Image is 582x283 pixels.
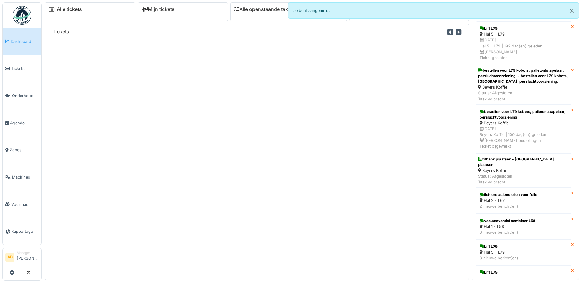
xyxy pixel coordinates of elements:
[11,66,39,71] span: Tickets
[478,90,569,102] div: Status: Afgesloten Taak volbracht
[5,253,14,262] li: AB
[476,154,571,188] a: zitbank plaatsen - [GEOGRAPHIC_DATA] plaatsen Beyers Koffie Status: AfgeslotenTaak volbracht
[57,6,82,12] a: Alle tickets
[478,68,569,84] div: bestellen voor L79 kobots, palletontstapelaar, persluchtvoorziening. - bestellen voor L79 kobots,...
[480,255,567,261] div: 8 nieuwe bericht(en)
[480,31,567,37] div: Hal 5 - L79
[3,82,41,109] a: Onderhoud
[565,3,579,19] button: Close
[476,214,571,240] a: vacuumventiel combiner L58 Hal 1 - L58 3 nieuwe bericht(en)
[478,84,569,90] div: Beyers Koffie
[480,26,567,31] div: Lift L79
[478,157,569,168] div: zitbank plaatsen - [GEOGRAPHIC_DATA] plaatsen
[17,251,39,264] li: [PERSON_NAME]
[3,28,41,55] a: Dashboard
[11,39,39,44] span: Dashboard
[17,251,39,255] div: Manager
[5,251,39,265] a: AB Manager[PERSON_NAME]
[476,105,571,154] a: bestellen voor L79 kobots, palletontstapelaar, persluchtvoorziening. Beyers Koffie [DATE]Beyers K...
[142,6,175,12] a: Mijn tickets
[480,109,567,120] div: bestellen voor L79 kobots, palletontstapelaar, persluchtvoorziening.
[480,198,567,203] div: Hal 2 - L67
[3,218,41,245] a: Rapportage
[480,37,567,61] div: [DATE] Hal 5 - L79 | 192 dag(en) geleden [PERSON_NAME] Ticket gesloten
[480,229,567,235] div: 3 nieuwe bericht(en)
[11,228,39,234] span: Rapportage
[480,249,567,255] div: Hal 5 - L79
[3,137,41,164] a: Zones
[480,218,567,224] div: vacuumventiel combiner L58
[3,109,41,137] a: Agenda
[480,275,567,281] div: Hal 5 - L79
[288,2,579,19] div: Je bent aangemeld.
[3,55,41,82] a: Tickets
[476,240,571,265] a: Lift L79 Hal 5 - L79 8 nieuwe bericht(en)
[478,173,569,185] div: Status: Afgesloten Taak volbracht
[234,6,294,12] a: Alle openstaande taken
[3,164,41,191] a: Machines
[12,93,39,99] span: Onderhoud
[3,191,41,218] a: Voorraad
[476,65,571,105] a: bestellen voor L79 kobots, palletontstapelaar, persluchtvoorziening. - bestellen voor L79 kobots,...
[13,6,31,25] img: Badge_color-CXgf-gQk.svg
[476,21,571,65] a: Lift L79 Hal 5 - L79 [DATE]Hal 5 - L79 | 192 dag(en) geleden [PERSON_NAME]Ticket gesloten
[12,174,39,180] span: Machines
[480,192,567,198] div: lichtere as bestellen voor folie
[476,188,571,213] a: lichtere as bestellen voor folie Hal 2 - L67 2 nieuwe bericht(en)
[480,244,567,249] div: Lift L79
[52,29,69,35] h6: Tickets
[480,270,567,275] div: Lift L79
[10,147,39,153] span: Zones
[478,168,569,173] div: Beyers Koffie
[480,224,567,229] div: Hal 1 - L58
[11,202,39,207] span: Voorraad
[480,126,567,149] div: [DATE] Beyers Koffie | 100 dag(en) geleden [PERSON_NAME] bestellingen Ticket bijgewerkt
[480,203,567,209] div: 2 nieuwe bericht(en)
[10,120,39,126] span: Agenda
[480,120,567,126] div: Beyers Koffie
